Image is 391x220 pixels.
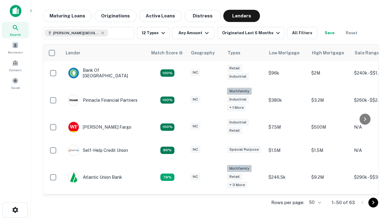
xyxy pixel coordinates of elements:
[139,10,182,22] button: Active Loans
[228,49,240,57] div: Types
[307,198,322,207] div: 50
[151,50,182,56] h6: Match Score
[368,198,378,207] button: Go to next page
[66,49,80,57] div: Lender
[68,172,122,183] div: Atlantic Union Bank
[227,127,242,134] div: Retail
[160,69,174,77] div: Matching Properties: 14, hasApolloMatch: undefined
[265,61,308,85] td: $96k
[172,27,215,39] button: Any Amount
[137,27,170,39] button: 12 Types
[308,44,351,61] th: High Mortgage
[265,44,308,61] th: Low Mortgage
[227,165,252,172] div: Multifamily
[2,57,29,74] a: Contacts
[191,49,215,57] div: Geography
[160,97,174,104] div: Matching Properties: 23, hasApolloMatch: undefined
[360,152,391,181] iframe: Chat Widget
[269,49,299,57] div: Low Mortgage
[312,49,344,57] div: High Mortgage
[265,162,308,193] td: $246.5k
[68,122,131,133] div: [PERSON_NAME] Fargo
[227,88,252,95] div: Multifamily
[10,5,21,17] img: capitalize-icon.png
[68,68,141,79] div: Bank Of [GEOGRAPHIC_DATA]
[308,139,351,162] td: $1.5M
[53,30,99,36] span: [PERSON_NAME][GEOGRAPHIC_DATA], [GEOGRAPHIC_DATA]
[160,174,174,181] div: Matching Properties: 10, hasApolloMatch: undefined
[271,199,304,206] p: Rows per page:
[223,10,260,22] button: Lenders
[287,27,317,39] button: All Filters
[187,44,224,61] th: Geography
[332,199,355,206] p: 1–50 of 63
[2,39,29,56] a: Borrowers
[265,85,308,116] td: $380k
[160,147,174,154] div: Matching Properties: 11, hasApolloMatch: undefined
[68,95,137,106] div: Pinnacle Financial Partners
[184,10,221,22] button: Distress
[224,44,265,61] th: Types
[227,73,249,80] div: Industrial
[320,27,339,39] button: Save your search to get updates of matches that match your search criteria.
[190,96,200,103] div: NC
[227,182,247,189] div: + 3 more
[43,10,92,22] button: Maturing Loans
[222,29,282,37] div: Originated Last 6 Months
[342,27,361,39] button: Reset
[308,116,351,139] td: $500M
[2,75,29,91] a: Saved
[68,95,79,105] img: picture
[68,145,79,156] img: picture
[2,22,29,38] a: Search
[265,139,308,162] td: $1.5M
[265,116,308,139] td: $7.5M
[160,123,174,131] div: Matching Properties: 14, hasApolloMatch: undefined
[68,122,79,132] img: picture
[68,145,128,156] div: Self-help Credit Union
[190,173,200,180] div: NC
[227,119,249,126] div: Industrial
[227,146,261,153] div: Special Purpose
[151,50,183,56] div: Capitalize uses an advanced AI algorithm to match your search with the best lender. The match sco...
[190,123,200,130] div: NC
[148,44,187,61] th: Capitalize uses an advanced AI algorithm to match your search with the best lender. The match sco...
[227,104,246,111] div: + 1 more
[11,85,20,90] span: Saved
[8,50,23,55] span: Borrowers
[355,49,379,57] div: Sale Range
[68,172,79,182] img: picture
[94,10,137,22] button: Originations
[308,61,351,85] td: $2M
[227,173,242,180] div: Retail
[62,44,148,61] th: Lender
[9,68,21,72] span: Contacts
[308,85,351,116] td: $3.2M
[227,65,242,72] div: Retail
[68,68,79,78] img: picture
[190,69,200,76] div: NC
[10,32,21,37] span: Search
[190,146,200,153] div: NC
[227,96,249,103] div: Industrial
[217,27,284,39] button: Originated Last 6 Months
[308,162,351,193] td: $9.2M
